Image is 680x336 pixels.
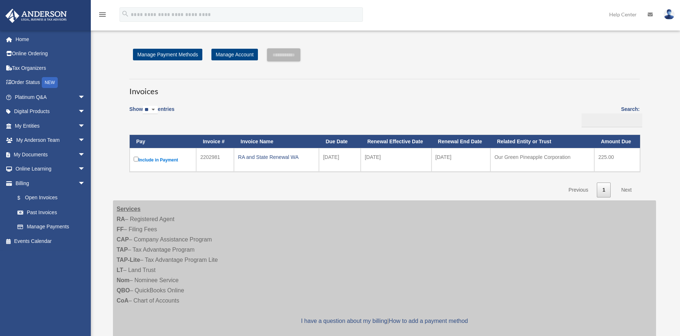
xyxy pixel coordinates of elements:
a: menu [98,13,107,19]
a: Online Learningarrow_drop_down [5,162,96,176]
span: arrow_drop_down [78,162,93,177]
td: [DATE] [432,148,491,172]
a: Past Invoices [10,205,93,220]
a: Online Ordering [5,47,96,61]
strong: TAP [117,247,128,253]
span: $ [21,193,25,203]
strong: FF [117,226,124,232]
a: Manage Account [211,49,258,60]
th: Renewal Effective Date: activate to sort column ascending [361,135,431,148]
a: Digital Productsarrow_drop_down [5,104,96,119]
select: Showentries [143,106,158,114]
td: 225.00 [594,148,640,172]
a: $Open Invoices [10,191,89,205]
a: Previous [563,183,594,197]
span: arrow_drop_down [78,104,93,119]
a: Events Calendar [5,234,96,248]
div: RA and State Renewal WA [238,152,315,162]
th: Amount Due: activate to sort column ascending [594,135,640,148]
strong: RA [117,216,125,222]
label: Search: [579,105,640,127]
h3: Invoices [129,79,640,97]
i: menu [98,10,107,19]
a: My Documentsarrow_drop_down [5,147,96,162]
a: Manage Payments [10,220,93,234]
a: Manage Payment Methods [133,49,202,60]
th: Invoice #: activate to sort column ascending [196,135,234,148]
a: 1 [597,183,611,197]
span: arrow_drop_down [78,147,93,162]
span: arrow_drop_down [78,90,93,105]
strong: Services [117,206,141,212]
td: 2202981 [196,148,234,172]
strong: QBO [117,287,130,293]
th: Pay: activate to sort column descending [130,135,196,148]
span: arrow_drop_down [78,119,93,133]
td: [DATE] [361,148,431,172]
a: How to add a payment method [389,318,468,324]
th: Related Entity or Trust: activate to sort column ascending [490,135,594,148]
a: Billingarrow_drop_down [5,176,93,191]
a: My Entitiesarrow_drop_down [5,119,96,133]
span: arrow_drop_down [78,176,93,191]
p: | [117,316,652,326]
a: Tax Organizers [5,61,96,75]
td: [DATE] [319,148,361,172]
span: arrow_drop_down [78,133,93,148]
th: Renewal End Date: activate to sort column ascending [432,135,491,148]
img: User Pic [664,9,675,20]
th: Due Date: activate to sort column ascending [319,135,361,148]
a: Next [616,183,637,197]
strong: TAP-Lite [117,257,140,263]
th: Invoice Name: activate to sort column ascending [234,135,319,148]
strong: CAP [117,236,129,243]
strong: Nom [117,277,130,283]
div: NEW [42,77,58,88]
a: Platinum Q&Aarrow_drop_down [5,90,96,104]
input: Include in Payment [134,157,138,161]
a: I have a question about my billing [301,318,387,324]
i: search [121,10,129,18]
img: Anderson Advisors Platinum Portal [3,9,69,23]
td: Our Green Pineapple Corporation [490,148,594,172]
input: Search: [582,113,642,127]
label: Include in Payment [134,155,192,164]
strong: LT [117,267,123,273]
a: Home [5,32,96,47]
label: Show entries [129,105,174,121]
strong: CoA [117,297,129,304]
a: Order StatusNEW [5,75,96,90]
a: My Anderson Teamarrow_drop_down [5,133,96,148]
